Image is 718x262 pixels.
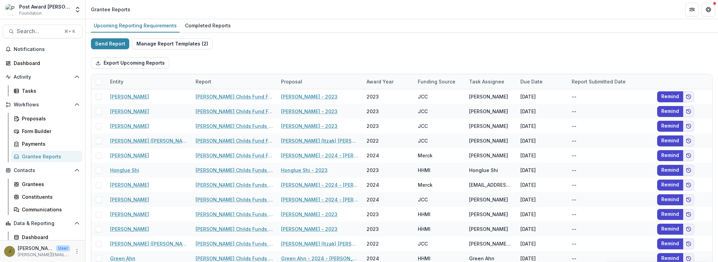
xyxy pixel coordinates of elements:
[19,3,70,10] div: Post Award [PERSON_NAME] Childs Memorial Fund
[281,122,337,130] a: [PERSON_NAME] - 2023
[418,181,433,188] div: Merck
[73,3,82,16] button: Open entity switcher
[91,6,130,13] div: Grantee Reports
[469,137,508,144] div: [PERSON_NAME]
[572,152,576,159] div: --
[22,140,77,147] div: Payments
[572,181,576,188] div: --
[657,165,683,176] button: Remind
[469,167,498,174] div: Honglue Shi
[657,238,683,249] button: Remind
[277,78,306,85] div: Proposal
[11,191,82,202] a: Constituents
[281,225,337,233] a: [PERSON_NAME] - 2023
[18,252,70,258] p: [PERSON_NAME][EMAIL_ADDRESS][PERSON_NAME][DOMAIN_NAME]
[3,99,82,110] button: Open Workflows
[469,152,508,159] div: [PERSON_NAME]
[196,122,273,130] a: [PERSON_NAME] Childs Funds Fellow’s Annual Progress Report
[657,135,683,146] button: Remind
[22,193,77,200] div: Constituents
[14,47,80,52] span: Notifications
[22,115,77,122] div: Proposals
[685,3,699,16] button: Partners
[196,240,273,247] a: [PERSON_NAME] Childs Funds Fellow’s Annual Progress Report
[465,74,516,89] div: Task Assignee
[469,108,508,115] div: [PERSON_NAME]
[11,204,82,215] a: Communications
[63,28,77,35] div: ⌘ + K
[516,178,568,192] div: [DATE]
[516,236,568,251] div: [DATE]
[3,44,82,55] button: Notifications
[418,211,430,218] div: HHMI
[657,209,683,220] button: Remind
[572,122,576,130] div: --
[106,74,191,89] div: Entity
[572,196,576,203] div: --
[73,247,81,256] button: More
[110,93,149,100] a: [PERSON_NAME]
[516,119,568,133] div: [DATE]
[414,74,465,89] div: Funding Source
[683,224,694,235] button: Add to friends
[14,102,71,108] span: Workflows
[88,4,133,14] nav: breadcrumb
[568,74,653,89] div: Report Submitted Date
[418,152,433,159] div: Merck
[469,255,494,262] div: Green Ahn
[572,240,576,247] div: --
[657,106,683,117] button: Remind
[91,21,179,30] div: Upcoming Reporting Requirements
[110,167,139,174] a: Honglue Shi
[11,232,82,243] a: Dashboard
[22,128,77,135] div: Form Builder
[469,225,508,233] div: [PERSON_NAME]
[9,249,11,253] div: Jamie
[572,93,576,100] div: --
[110,196,149,203] a: [PERSON_NAME]
[516,74,568,89] div: Due Date
[3,218,82,229] button: Open Data & Reporting
[367,108,379,115] div: 2023
[22,153,77,160] div: Grantee Reports
[196,255,273,262] a: [PERSON_NAME] Childs Funds Fellow’s Annual Progress Report
[5,4,16,15] img: Post Award Jane Coffin Childs Memorial Fund
[572,255,576,262] div: --
[56,245,70,251] p: User
[281,240,358,247] a: [PERSON_NAME] (Itzak) [PERSON_NAME] - 2022
[106,78,128,85] div: Entity
[191,78,215,85] div: Report
[683,150,694,161] button: Add to friends
[281,167,328,174] a: Honglue Shi - 2023
[367,137,379,144] div: 2022
[196,93,273,100] a: [PERSON_NAME] Childs Fund Fellowship Award Financial Expenditure Report
[22,87,77,94] div: Tasks
[683,106,694,117] button: Add to friends
[572,225,576,233] div: --
[191,74,277,89] div: Report
[683,121,694,132] button: Add to friends
[3,71,82,82] button: Open Activity
[572,108,576,115] div: --
[14,221,71,226] span: Data & Reporting
[91,38,129,49] button: Send Report
[657,194,683,205] button: Remind
[418,108,428,115] div: JCC
[277,74,362,89] div: Proposal
[568,78,630,85] div: Report Submitted Date
[469,122,508,130] div: [PERSON_NAME]
[367,255,379,262] div: 2024
[3,25,82,38] button: Search...
[572,137,576,144] div: --
[110,240,187,247] a: [PERSON_NAME] ([PERSON_NAME]
[91,19,179,32] a: Upcoming Reporting Requirements
[281,152,358,159] a: [PERSON_NAME] - 2024 - [PERSON_NAME] Childs Memorial Fund - Fellowship Application
[516,148,568,163] div: [DATE]
[182,19,234,32] a: Completed Reports
[516,133,568,148] div: [DATE]
[110,122,149,130] a: [PERSON_NAME]
[11,113,82,124] a: Proposals
[182,21,234,30] div: Completed Reports
[469,240,512,247] div: [PERSON_NAME] ([PERSON_NAME]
